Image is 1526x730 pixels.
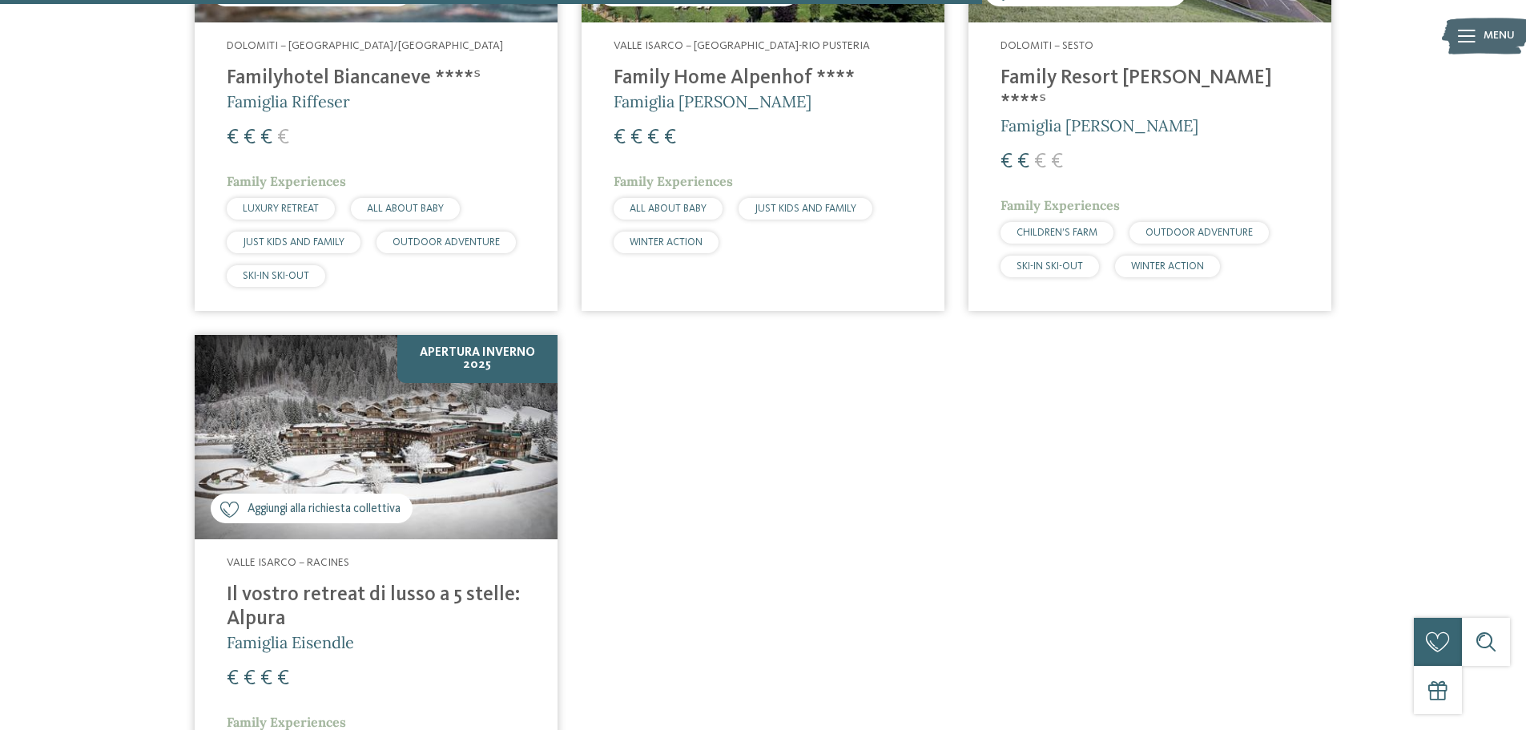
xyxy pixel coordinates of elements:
[614,91,811,111] span: Famiglia [PERSON_NAME]
[243,271,309,281] span: SKI-IN SKI-OUT
[367,204,444,214] span: ALL ABOUT BABY
[1001,67,1299,115] h4: Family Resort [PERSON_NAME] ****ˢ
[393,237,500,248] span: OUTDOOR ADVENTURE
[1051,151,1063,172] span: €
[1001,115,1198,135] span: Famiglia [PERSON_NAME]
[227,67,525,91] h4: Familyhotel Biancaneve ****ˢ
[260,668,272,689] span: €
[614,173,733,189] span: Family Experiences
[227,714,346,730] span: Family Experiences
[195,335,558,539] img: Cercate un hotel per famiglie? Qui troverete solo i migliori!
[1146,228,1253,238] span: OUTDOOR ADVENTURE
[614,67,912,91] h4: Family Home Alpenhof ****
[1001,151,1013,172] span: €
[227,583,525,631] h4: Il vostro retreat di lusso a 5 stelle: Alpura
[227,557,349,568] span: Valle Isarco – Racines
[227,40,503,51] span: Dolomiti – [GEOGRAPHIC_DATA]/[GEOGRAPHIC_DATA]
[227,632,354,652] span: Famiglia Eisendle
[755,204,856,214] span: JUST KIDS AND FAMILY
[248,501,401,518] span: Aggiungi alla richiesta collettiva
[243,237,344,248] span: JUST KIDS AND FAMILY
[1017,228,1097,238] span: CHILDREN’S FARM
[630,127,642,148] span: €
[1131,261,1204,272] span: WINTER ACTION
[614,40,870,51] span: Valle Isarco – [GEOGRAPHIC_DATA]-Rio Pusteria
[630,237,703,248] span: WINTER ACTION
[227,91,350,111] span: Famiglia Riffeser
[1017,261,1083,272] span: SKI-IN SKI-OUT
[614,127,626,148] span: €
[1017,151,1029,172] span: €
[1001,197,1120,213] span: Family Experiences
[227,173,346,189] span: Family Experiences
[277,668,289,689] span: €
[244,668,256,689] span: €
[277,127,289,148] span: €
[1001,40,1093,51] span: Dolomiti – Sesto
[664,127,676,148] span: €
[227,668,239,689] span: €
[630,204,707,214] span: ALL ABOUT BABY
[260,127,272,148] span: €
[243,204,319,214] span: LUXURY RETREAT
[244,127,256,148] span: €
[1034,151,1046,172] span: €
[647,127,659,148] span: €
[227,127,239,148] span: €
